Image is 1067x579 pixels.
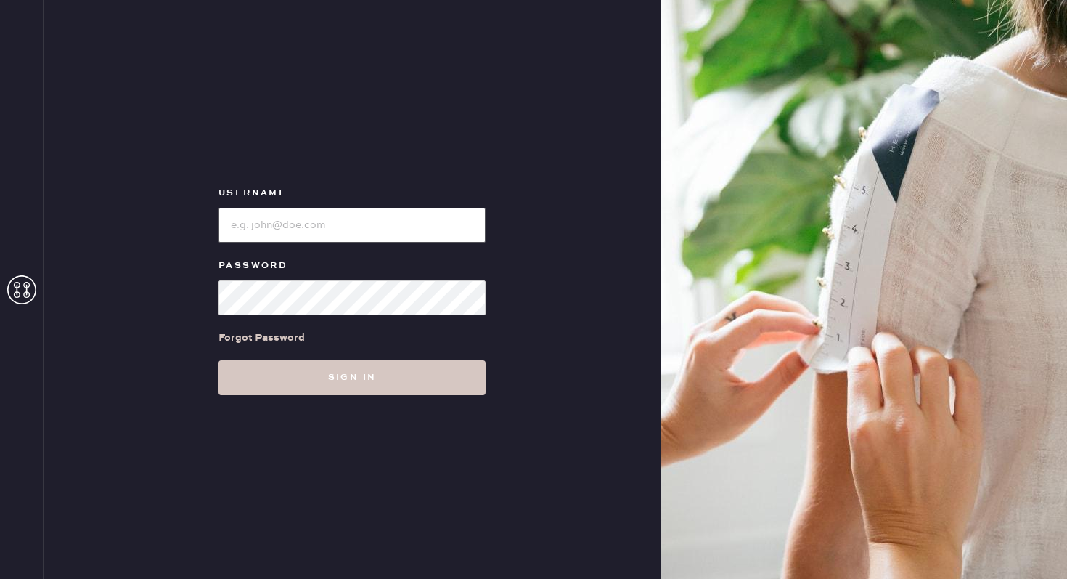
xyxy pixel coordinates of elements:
a: Forgot Password [218,315,305,360]
div: Forgot Password [218,330,305,346]
iframe: Front Chat [998,514,1060,576]
label: Username [218,185,486,202]
label: Password [218,257,486,275]
button: Sign in [218,360,486,395]
input: e.g. john@doe.com [218,208,486,243]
